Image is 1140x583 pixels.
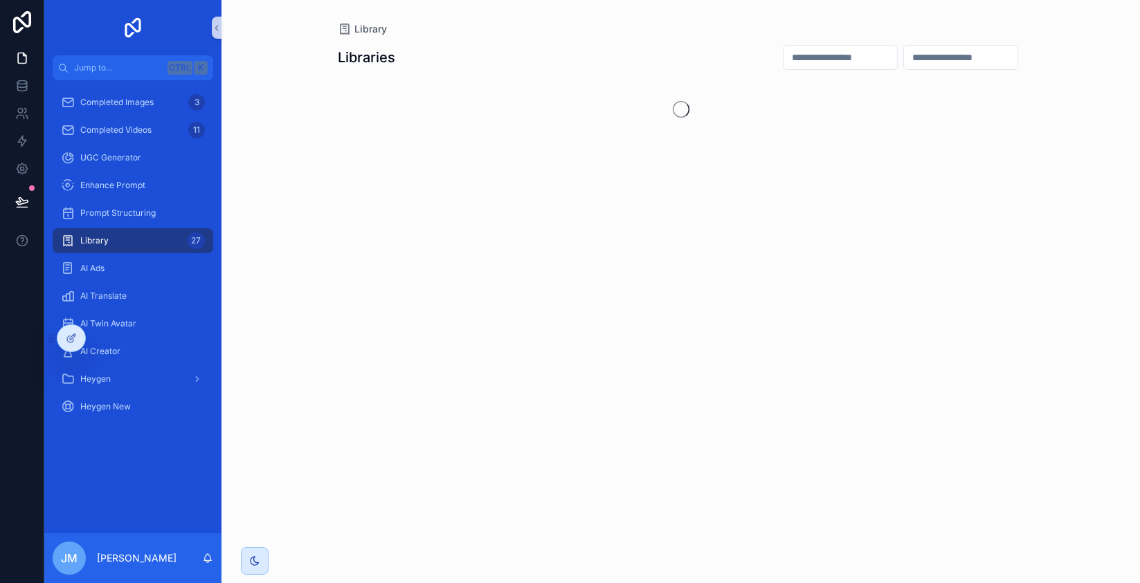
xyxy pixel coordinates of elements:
[53,339,213,364] a: AI Creator
[338,22,387,36] a: Library
[80,180,145,191] span: Enhance Prompt
[188,94,205,111] div: 3
[80,401,131,412] span: Heygen New
[80,235,109,246] span: Library
[80,346,120,357] span: AI Creator
[53,145,213,170] a: UGC Generator
[53,173,213,198] a: Enhance Prompt
[80,207,156,219] span: Prompt Structuring
[44,80,221,437] div: scrollable content
[53,90,213,115] a: Completed Images3
[80,97,154,108] span: Completed Images
[53,367,213,391] a: Heygen
[97,551,177,565] p: [PERSON_NAME]
[195,62,206,73] span: K
[80,263,105,274] span: AI Ads
[122,17,144,39] img: App logo
[61,550,78,566] span: JM
[354,22,387,36] span: Library
[53,256,213,281] a: AI Ads
[168,61,192,75] span: Ctrl
[80,290,127,302] span: AI Translate
[188,122,205,138] div: 11
[53,55,213,80] button: Jump to...CtrlK
[187,232,205,249] div: 27
[53,394,213,419] a: Heygen New
[53,118,213,142] a: Completed Videos11
[80,373,111,385] span: Heygen
[338,48,395,67] h1: Libraries
[80,124,152,136] span: Completed Videos
[74,62,162,73] span: Jump to...
[80,152,141,163] span: UGC Generator
[80,318,136,329] span: AI Twin Avatar
[53,201,213,225] a: Prompt Structuring
[53,228,213,253] a: Library27
[53,284,213,308] a: AI Translate
[53,311,213,336] a: AI Twin Avatar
